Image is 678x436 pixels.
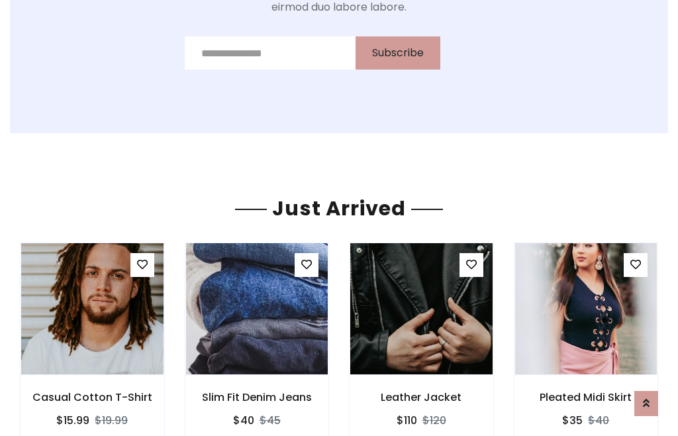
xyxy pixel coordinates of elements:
[260,413,281,428] del: $45
[185,391,329,404] h6: Slim Fit Denim Jeans
[56,414,89,427] h6: $15.99
[397,414,417,427] h6: $110
[350,391,493,404] h6: Leather Jacket
[233,414,254,427] h6: $40
[267,194,411,223] span: Just Arrived
[356,36,440,70] button: Subscribe
[422,413,446,428] del: $120
[588,413,609,428] del: $40
[562,414,583,427] h6: $35
[21,391,164,404] h6: Casual Cotton T-Shirt
[95,413,128,428] del: $19.99
[514,391,658,404] h6: Pleated Midi Skirt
